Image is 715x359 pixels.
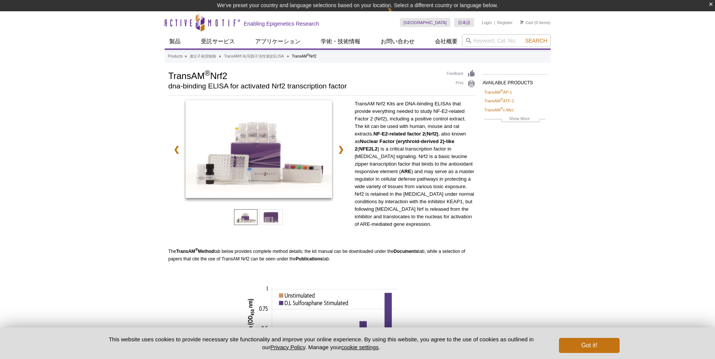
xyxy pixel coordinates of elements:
[430,34,462,49] a: 会社概要
[523,37,549,44] button: Search
[401,169,411,174] strong: ARE
[168,70,439,81] h1: TransAM Nrf2
[359,146,378,152] strong: NFE2L2
[176,249,214,254] strong: TransAM Method
[501,98,503,102] sup: ®
[185,100,332,198] img: TransAM Nrf2 Kit
[287,54,289,58] li: »
[520,18,551,27] li: (0 items)
[185,54,187,58] li: »
[520,20,524,24] img: Your Cart
[185,100,332,200] a: TransAM Nrf2 Kit
[393,249,418,254] strong: Documents
[387,6,407,23] img: Change Here
[296,256,323,262] strong: Publications
[484,89,512,96] a: TransAM®AP-1
[168,141,185,158] a: ❮
[251,34,305,49] a: アプリケーション
[501,89,503,93] sup: ®
[355,138,455,152] strong: Nuclear Factor (erythroid-derived 2)-like 2
[454,18,474,27] a: 日本語
[333,141,349,158] a: ❯
[224,53,284,60] a: TransAM® 転写因子活性測定ELISA
[195,248,198,252] sup: ®
[168,53,183,60] a: Products
[484,106,514,113] a: TransAM®c-Myc
[190,53,216,60] a: 遺伝子発現制御
[307,53,309,57] sup: ®
[205,69,210,77] sup: ®
[341,344,378,350] button: cookie settings
[292,54,316,58] li: TransAM Nrf2
[165,34,185,49] a: 製品
[447,70,475,78] a: Feedback
[316,34,365,49] a: 学術・技術情報
[196,34,239,49] a: 受託サービス
[374,131,425,137] strong: NF-E2-related factor 2
[484,97,514,104] a: TransAM®ATF-2
[447,80,475,88] a: Print
[96,335,547,351] p: This website uses cookies to provide necessary site functionality and improve your online experie...
[559,338,619,353] button: Got it!
[525,38,547,44] span: Search
[270,344,305,350] a: Privacy Policy
[520,20,533,25] a: Cart
[494,18,495,27] li: |
[484,115,545,124] a: Show More
[376,34,419,49] a: お問い合わせ
[355,100,475,228] p: TransAM Nrf2 Kits are DNA-binding ELISAs that provide everything needed to study NF-E2-related Fa...
[427,131,438,137] strong: Nrf2)
[168,83,439,90] h2: dna-binding ELISA for activated Nrf2 transcription factor
[219,54,221,58] li: »
[501,106,503,110] sup: ®
[482,20,492,25] a: Login
[483,74,547,88] h2: AVAILABLE PRODUCTS
[462,34,551,47] input: Keyword, Cat. No.
[244,20,319,27] h2: Enabling Epigenetics Research
[400,18,451,27] a: [GEOGRAPHIC_DATA]
[497,20,513,25] a: Register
